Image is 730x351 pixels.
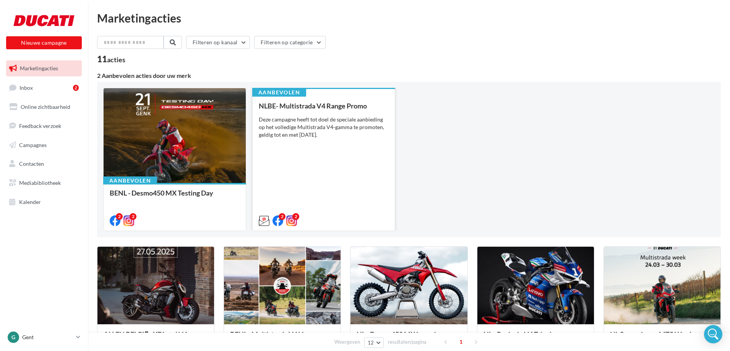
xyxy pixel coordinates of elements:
span: 1 [455,336,467,348]
a: Online zichtbaarheid [5,99,83,115]
div: Marketingacties [97,12,721,24]
span: Feedback verzoek [19,123,61,129]
span: Inbox [19,84,33,91]
a: Feedback verzoek [5,118,83,134]
span: BENL - Desmo450 MX Testing Day [110,189,213,197]
div: Open Intercom Messenger [704,325,722,343]
div: Aanbevolen [103,176,157,185]
span: Kalender [19,199,41,205]
div: Aanbevolen [252,88,306,97]
span: Contacten [19,160,44,167]
div: 2 Aanbevolen acties door uw merk [97,73,721,79]
div: 2 [279,213,286,220]
p: Gent [22,333,73,341]
div: 2 [73,85,79,91]
a: Mediabibliotheek [5,175,83,191]
span: Mediabibliotheek [19,180,61,186]
div: Deze campagne heeft tot doel de speciale aanbieding op het volledige Multistrada V4-gamma te prom... [259,116,389,139]
div: 2 [116,213,123,220]
div: acties [107,56,125,63]
a: Marketingacties [5,60,83,76]
span: Campagnes [19,141,47,148]
span: Weergeven [334,338,360,346]
a: Kalender [5,194,83,210]
div: 2 [292,213,299,220]
button: Nieuwe campagne [6,36,82,49]
span: Marketingacties [20,65,58,71]
button: 12 [364,337,384,348]
a: Contacten [5,156,83,172]
a: Campagnes [5,137,83,153]
button: Filteren op categorie [254,36,325,49]
button: Filteren op kanaal [186,36,250,49]
span: Online zichtbaarheid [21,104,70,110]
span: 12 [368,340,374,346]
span: resultaten/pagina [388,338,427,346]
a: G Gent [6,330,82,345]
div: 11 [97,55,125,63]
span: NLBE- Multistrada V4 Range Promo [259,102,367,110]
div: 2 [130,213,136,220]
span: NL - Desmo450 MX Launch [357,330,438,338]
a: Inbox2 [5,79,83,96]
span: G [11,333,15,341]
